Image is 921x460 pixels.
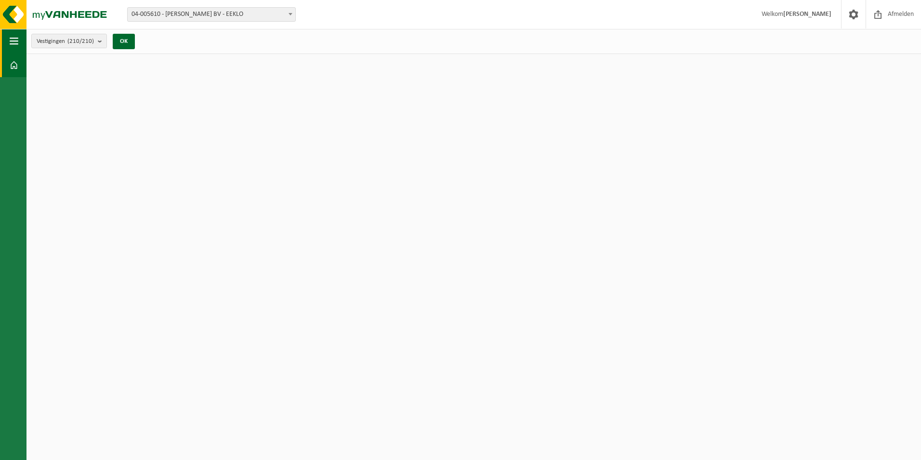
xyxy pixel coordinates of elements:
count: (210/210) [67,38,94,44]
span: 04-005610 - ELIAS VANDEVOORDE BV - EEKLO [128,8,295,21]
span: Vestigingen [37,34,94,49]
button: OK [113,34,135,49]
span: 04-005610 - ELIAS VANDEVOORDE BV - EEKLO [127,7,296,22]
button: Vestigingen(210/210) [31,34,107,48]
strong: [PERSON_NAME] [783,11,831,18]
